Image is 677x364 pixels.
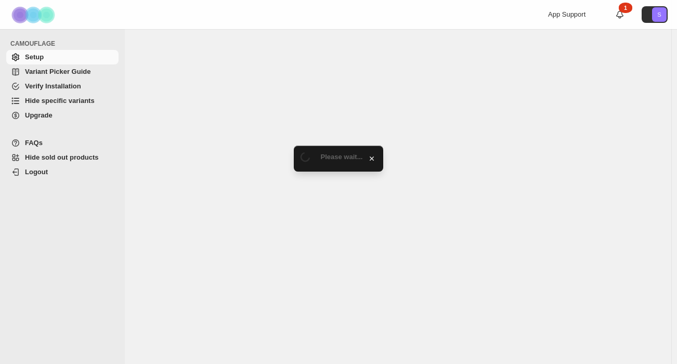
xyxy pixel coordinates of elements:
[25,53,44,61] span: Setup
[652,7,667,22] span: Avatar with initials S
[25,68,90,75] span: Variant Picker Guide
[25,153,99,161] span: Hide sold out products
[25,139,43,147] span: FAQs
[25,168,48,176] span: Logout
[8,1,60,29] img: Camouflage
[321,153,363,161] span: Please wait...
[6,108,119,123] a: Upgrade
[657,11,661,18] text: S
[25,111,53,119] span: Upgrade
[6,136,119,150] a: FAQs
[6,150,119,165] a: Hide sold out products
[619,3,632,13] div: 1
[6,165,119,179] a: Logout
[6,79,119,94] a: Verify Installation
[6,64,119,79] a: Variant Picker Guide
[615,9,625,20] a: 1
[25,82,81,90] span: Verify Installation
[6,94,119,108] a: Hide specific variants
[25,97,95,105] span: Hide specific variants
[548,10,585,18] span: App Support
[10,40,120,48] span: CAMOUFLAGE
[6,50,119,64] a: Setup
[642,6,668,23] button: Avatar with initials S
